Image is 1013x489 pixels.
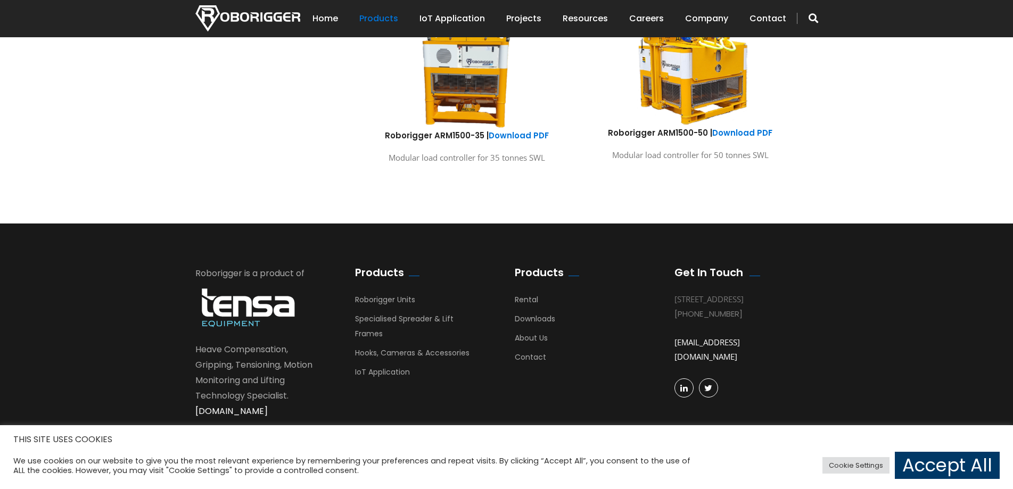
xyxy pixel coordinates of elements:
a: Projects [506,2,541,35]
p: Modular load controller for 35 tonnes SWL [363,151,571,165]
a: IoT Application [355,367,410,383]
a: Twitter [699,378,718,397]
div: [STREET_ADDRESS] [674,292,802,306]
h6: Roborigger ARM1500-35 | [363,130,571,141]
div: Roborigger is a product of Heave Compensation, Gripping, Tensioning, Motion Monitoring and Liftin... [195,266,323,419]
a: Accept All [895,452,1000,479]
a: [EMAIL_ADDRESS][DOMAIN_NAME] [674,337,740,362]
a: Products [359,2,398,35]
a: IoT Application [419,2,485,35]
h2: Products [355,266,404,279]
a: [DOMAIN_NAME] [195,405,268,417]
div: We use cookies on our website to give you the most relevant experience by remembering your prefer... [13,456,704,475]
div: [PHONE_NUMBER] [674,306,802,321]
p: Modular load controller for 50 tonnes SWL [587,148,794,162]
a: Roborigger Units [355,294,415,310]
a: Rental [515,294,538,310]
a: Specialised Spreader & Lift Frames [355,313,454,344]
a: About Us [515,333,548,349]
h2: Get In Touch [674,266,743,279]
a: Cookie Settings [822,457,890,474]
a: Downloads [515,313,555,329]
img: Nortech [195,5,300,31]
a: Download PDF [712,127,772,138]
h6: Roborigger ARM1500-50 | [587,127,794,138]
a: Careers [629,2,664,35]
a: Hooks, Cameras & Accessories [355,347,470,363]
a: linkedin [674,378,694,397]
a: Contact [515,352,546,368]
h5: THIS SITE USES COOKIES [13,433,1000,446]
a: Resources [563,2,608,35]
h2: Products [515,266,564,279]
a: Contact [750,2,786,35]
a: Home [312,2,338,35]
a: Company [685,2,728,35]
a: Download PDF [489,130,549,141]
